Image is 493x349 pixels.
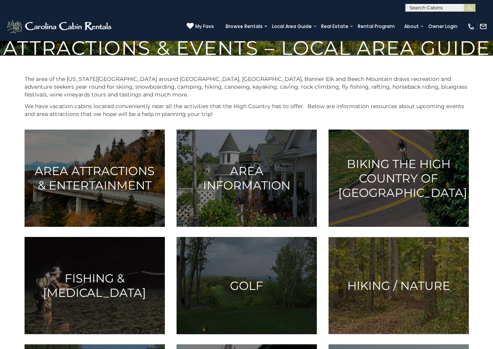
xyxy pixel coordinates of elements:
[317,21,352,32] a: Real Estate
[338,278,459,293] h3: Hiking / Nature
[25,102,469,118] p: We have vacation cabins located conveniently near all the activities that the High Country has to...
[479,23,487,30] img: mail-regular-white.png
[25,75,469,98] p: The area of the [US_STATE][GEOGRAPHIC_DATA] around [GEOGRAPHIC_DATA], [GEOGRAPHIC_DATA], Banner E...
[177,237,317,334] a: Golf
[329,237,469,334] a: Hiking / Nature
[467,23,475,30] img: phone-regular-white.png
[400,21,423,32] a: About
[222,21,267,32] a: Browse Rentals
[338,156,459,200] h3: Biking the High Country of [GEOGRAPHIC_DATA]
[424,21,461,32] a: Owner Login
[34,164,155,193] h3: Area Attractions & Entertainment
[195,23,214,30] span: My Favs
[268,21,316,32] a: Local Area Guide
[186,278,307,293] h3: Golf
[25,237,165,334] a: Fishing & [MEDICAL_DATA]
[177,130,317,227] a: Area Information
[187,23,214,30] a: My Favs
[34,271,155,300] h3: Fishing & [MEDICAL_DATA]
[354,21,399,32] a: Rental Program
[329,130,469,227] a: Biking the High Country of [GEOGRAPHIC_DATA]
[25,130,165,227] a: Area Attractions & Entertainment
[6,19,114,34] img: White-1-2.png
[186,164,307,193] h3: Area Information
